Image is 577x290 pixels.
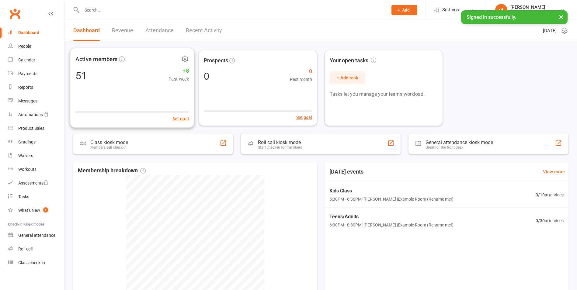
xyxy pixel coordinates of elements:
[18,126,44,131] div: Product Sales
[8,40,64,53] a: People
[18,208,40,213] div: What's New
[18,112,43,117] div: Automations
[426,140,493,145] div: General attendance kiosk mode
[426,145,493,150] div: Great for the front desk
[18,233,55,238] div: General attendance
[18,167,36,172] div: Workouts
[75,71,87,81] div: 51
[495,4,507,16] div: vl
[325,166,368,177] h3: [DATE] events
[258,145,302,150] div: Staff check-in for members
[8,176,64,190] a: Assessments
[467,14,516,20] span: Signed in successfully.
[8,94,64,108] a: Messages
[8,149,64,163] a: Waivers
[18,247,33,251] div: Roll call
[112,20,133,41] a: Revenue
[536,217,564,224] span: 0 / 30 attendees
[8,108,64,122] a: Automations
[169,66,189,75] span: +8
[290,76,312,83] span: Past month
[90,145,128,150] div: Members self check-in
[18,57,35,62] div: Calendar
[18,85,33,90] div: Reports
[8,256,64,270] a: Class kiosk mode
[186,20,222,41] a: Recent Activity
[402,8,410,12] span: Add
[8,122,64,135] a: Product Sales
[7,6,23,21] a: Clubworx
[18,260,45,265] div: Class check-in
[329,187,454,195] span: Kids Class
[73,20,100,41] a: Dashboard
[258,140,302,145] div: Roll call kiosk mode
[75,54,118,64] span: Active members
[8,135,64,149] a: Gradings
[543,168,565,175] a: View more
[8,26,64,40] a: Dashboard
[510,5,560,10] div: [PERSON_NAME]
[18,194,29,199] div: Tasks
[329,196,454,202] span: 5:30PM - 6:30PM | [PERSON_NAME] | Example Room (Rename me!)
[18,181,48,185] div: Assessments
[8,190,64,204] a: Tasks
[204,56,228,65] span: Prospects
[8,53,64,67] a: Calendar
[543,27,557,34] span: [DATE]
[18,44,31,49] div: People
[8,229,64,242] a: General attendance kiosk mode
[391,5,417,15] button: Add
[18,98,37,103] div: Messages
[329,222,454,228] span: 6:30PM - 8:30PM | [PERSON_NAME] | Example Room (Rename me!)
[204,71,209,81] div: 0
[8,204,64,217] a: What's New1
[330,71,365,84] button: + Add task
[330,56,376,65] span: Your open tasks
[172,115,189,123] button: Set goal
[18,140,36,144] div: Gradings
[8,242,64,256] a: Roll call
[145,20,174,41] a: Attendance
[8,81,64,94] a: Reports
[510,10,560,16] div: greater western muay thai
[18,30,39,35] div: Dashboard
[78,166,146,175] span: Membership breakdown
[80,6,384,14] input: Search...
[296,114,312,121] button: Set goal
[169,75,189,83] span: Past week
[8,67,64,81] a: Payments
[90,140,128,145] div: Class kiosk mode
[329,213,454,221] span: Teens/Adults
[330,90,438,98] p: Tasks let you manage your team's workload.
[43,207,48,212] span: 1
[556,10,567,23] button: ×
[18,71,37,76] div: Payments
[290,67,312,76] span: 0
[442,3,459,17] span: Settings
[18,153,33,158] div: Waivers
[8,163,64,176] a: Workouts
[536,192,564,198] span: 0 / 10 attendees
